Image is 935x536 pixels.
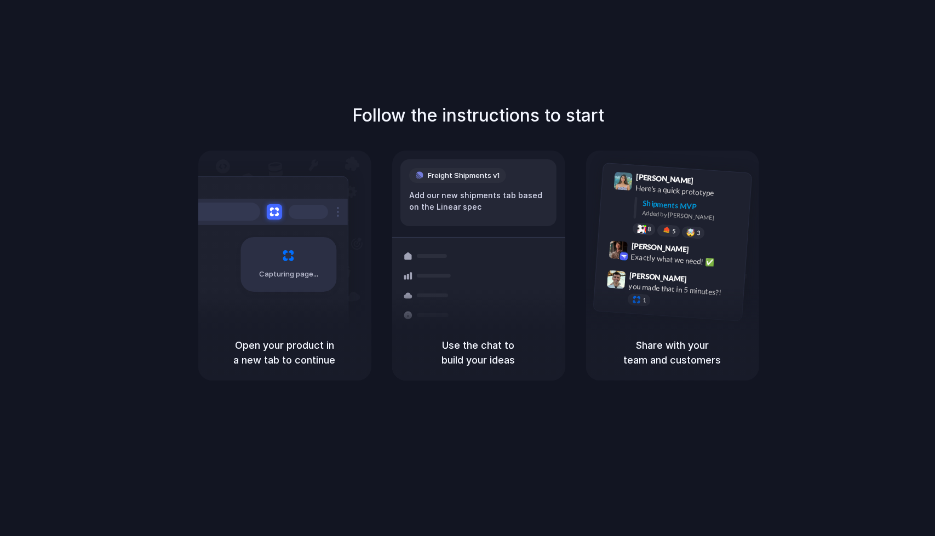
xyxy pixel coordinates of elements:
span: 3 [696,229,700,235]
span: 5 [672,228,675,234]
span: Capturing page [259,269,320,280]
span: [PERSON_NAME] [636,171,694,187]
div: Add our new shipments tab based on the Linear spec [409,189,548,212]
span: 9:41 AM [697,176,719,189]
div: Added by [PERSON_NAME] [642,208,743,224]
span: 1 [642,297,646,303]
h1: Follow the instructions to start [353,102,605,129]
span: [PERSON_NAME] [631,239,689,255]
h5: Share with your team and customers [599,338,746,367]
div: 🤯 [686,228,695,237]
h5: Open your product in a new tab to continue [211,338,358,367]
span: 9:42 AM [692,245,714,258]
span: 9:47 AM [690,274,713,287]
div: Shipments MVP [643,197,744,215]
span: [PERSON_NAME] [629,269,687,285]
div: Exactly what we need! ✅ [630,251,740,269]
div: you made that in 5 minutes?! [628,280,738,299]
span: Freight Shipments v1 [428,170,500,181]
span: 8 [647,226,651,232]
div: Here's a quick prototype [635,182,744,200]
h5: Use the chat to build your ideas [405,338,552,367]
